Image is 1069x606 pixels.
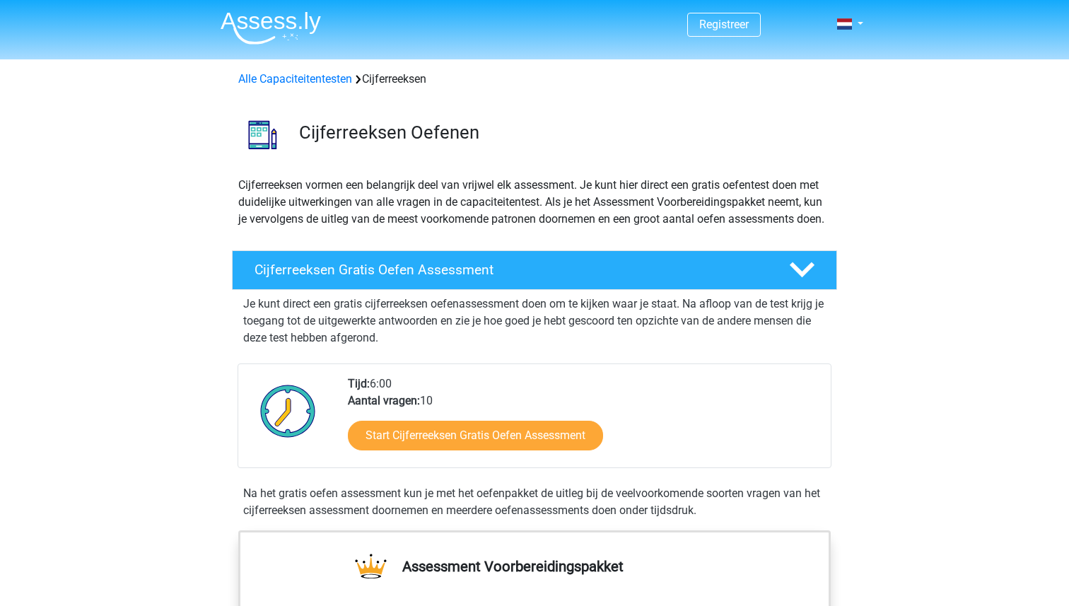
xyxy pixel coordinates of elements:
img: cijferreeksen [233,105,293,165]
p: Cijferreeksen vormen een belangrijk deel van vrijwel elk assessment. Je kunt hier direct een grat... [238,177,831,228]
b: Aantal vragen: [348,394,420,407]
h3: Cijferreeksen Oefenen [299,122,826,144]
div: Cijferreeksen [233,71,836,88]
a: Cijferreeksen Gratis Oefen Assessment [226,250,843,290]
img: Klok [252,375,324,446]
a: Registreer [699,18,749,31]
p: Je kunt direct een gratis cijferreeksen oefenassessment doen om te kijken waar je staat. Na afloo... [243,296,826,346]
h4: Cijferreeksen Gratis Oefen Assessment [255,262,766,278]
div: 6:00 10 [337,375,830,467]
img: Assessly [221,11,321,45]
a: Alle Capaciteitentesten [238,72,352,86]
a: Start Cijferreeksen Gratis Oefen Assessment [348,421,603,450]
b: Tijd: [348,377,370,390]
div: Na het gratis oefen assessment kun je met het oefenpakket de uitleg bij de veelvoorkomende soorte... [238,485,831,519]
